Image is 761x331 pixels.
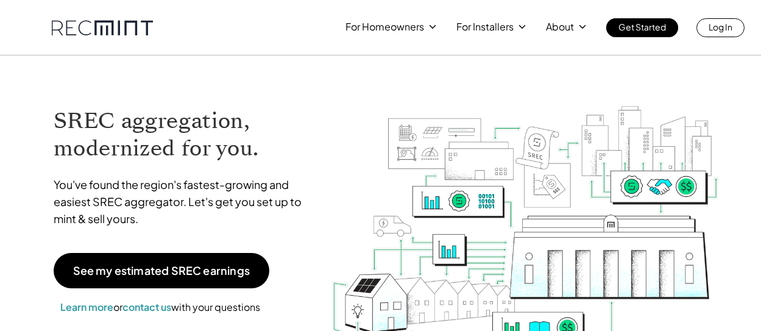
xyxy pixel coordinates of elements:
h1: SREC aggregation, modernized for you. [54,107,313,162]
a: contact us [122,301,171,313]
p: See my estimated SREC earnings [73,265,250,276]
p: For Installers [456,18,514,35]
p: Log In [709,18,732,35]
a: Log In [696,18,745,37]
p: Get Started [618,18,666,35]
a: See my estimated SREC earnings [54,253,269,288]
a: Learn more [60,301,113,313]
a: Get Started [606,18,678,37]
p: About [546,18,574,35]
p: or with your questions [54,299,267,315]
p: For Homeowners [345,18,424,35]
p: You've found the region's fastest-growing and easiest SREC aggregator. Let's get you set up to mi... [54,176,313,227]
